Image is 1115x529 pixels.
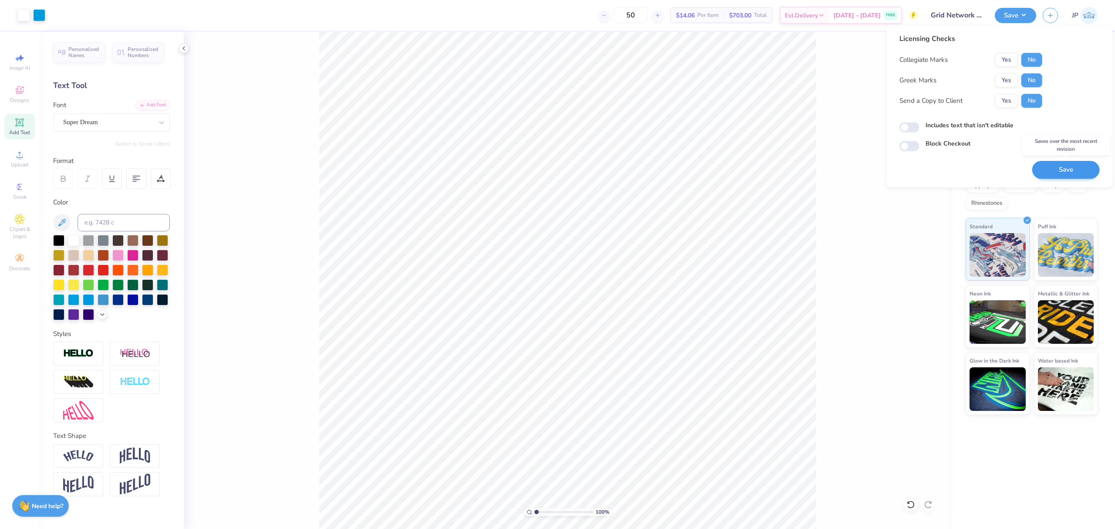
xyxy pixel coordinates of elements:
span: Metallic & Glitter Ink [1038,289,1089,298]
span: Upload [11,161,28,168]
input: Untitled Design [924,7,988,24]
span: Personalized Numbers [128,46,159,58]
strong: Need help? [32,502,63,510]
div: Styles [53,329,170,339]
img: Neon Ink [970,300,1026,344]
span: Image AI [10,64,30,71]
img: Puff Ink [1038,233,1094,277]
span: Total [754,11,767,20]
img: Negative Space [120,377,150,387]
label: Includes text that isn't editable [926,121,1014,130]
img: Free Distort [63,401,94,420]
span: FREE [886,12,895,18]
button: No [1021,53,1042,67]
span: Puff Ink [1038,222,1056,231]
button: Switch to Greek Letters [115,140,170,147]
img: Glow in the Dark Ink [970,367,1026,411]
span: Add Text [9,129,30,136]
div: Format [53,156,171,166]
button: No [1021,73,1042,87]
button: Yes [995,53,1018,67]
img: Metallic & Glitter Ink [1038,300,1094,344]
div: Licensing Checks [899,34,1042,44]
span: Water based Ink [1038,356,1078,365]
span: Standard [970,222,993,231]
button: Save [995,8,1036,23]
img: Arch [120,448,150,464]
a: JP [1072,7,1098,24]
img: Arc [63,450,94,462]
input: e.g. 7428 c [78,214,170,231]
span: Glow in the Dark Ink [970,356,1019,365]
div: Greek Marks [899,75,936,85]
span: $14.06 [676,11,695,20]
span: 100 % [595,508,609,516]
button: Yes [995,94,1018,108]
button: Save [1032,161,1100,179]
div: Send a Copy to Client [899,96,963,106]
span: [DATE] - [DATE] [834,11,881,20]
div: Collegiate Marks [899,55,948,65]
div: Rhinestones [966,197,1008,210]
div: Add Font [135,100,170,110]
img: Shadow [120,348,150,359]
div: Saves over the most recent revision [1022,135,1109,155]
span: Personalized Names [68,46,99,58]
img: Water based Ink [1038,367,1094,411]
img: Stroke [63,349,94,359]
span: Designs [10,97,29,104]
span: Decorate [9,265,30,272]
span: Per Item [697,11,719,20]
span: JP [1072,10,1078,20]
img: 3d Illusion [63,375,94,389]
img: Standard [970,233,1026,277]
label: Font [53,100,66,110]
span: $703.00 [729,11,751,20]
label: Block Checkout [926,139,970,149]
input: – – [614,7,648,23]
img: Flag [63,476,94,493]
span: Neon Ink [970,289,991,298]
span: Est. Delivery [785,11,818,20]
div: Text Shape [53,431,170,441]
img: John Paul Torres [1081,7,1098,24]
button: No [1021,94,1042,108]
span: Clipart & logos [4,226,35,240]
span: Greek [13,193,27,200]
div: Color [53,197,170,207]
div: Text Tool [53,80,170,92]
img: Rise [120,474,150,495]
button: Yes [995,73,1018,87]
